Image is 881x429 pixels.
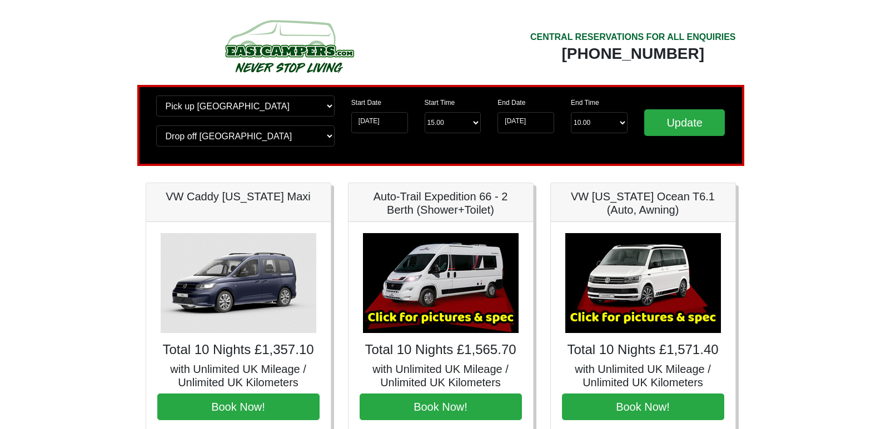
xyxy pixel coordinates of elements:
label: End Date [497,98,525,108]
img: VW Caddy California Maxi [161,233,316,333]
input: Return Date [497,112,554,133]
img: Auto-Trail Expedition 66 - 2 Berth (Shower+Toilet) [363,233,519,333]
h5: VW Caddy [US_STATE] Maxi [157,190,320,203]
label: End Time [571,98,599,108]
button: Book Now! [360,393,522,420]
div: CENTRAL RESERVATIONS FOR ALL ENQUIRIES [530,31,736,44]
button: Book Now! [562,393,724,420]
h5: with Unlimited UK Mileage / Unlimited UK Kilometers [360,362,522,389]
h4: Total 10 Nights £1,357.10 [157,342,320,358]
h4: Total 10 Nights £1,565.70 [360,342,522,358]
label: Start Time [425,98,455,108]
img: VW California Ocean T6.1 (Auto, Awning) [565,233,721,333]
h5: with Unlimited UK Mileage / Unlimited UK Kilometers [157,362,320,389]
label: Start Date [351,98,381,108]
h5: with Unlimited UK Mileage / Unlimited UK Kilometers [562,362,724,389]
input: Update [644,109,725,136]
h4: Total 10 Nights £1,571.40 [562,342,724,358]
h5: Auto-Trail Expedition 66 - 2 Berth (Shower+Toilet) [360,190,522,216]
img: campers-checkout-logo.png [183,16,395,77]
h5: VW [US_STATE] Ocean T6.1 (Auto, Awning) [562,190,724,216]
div: [PHONE_NUMBER] [530,44,736,64]
button: Book Now! [157,393,320,420]
input: Start Date [351,112,408,133]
